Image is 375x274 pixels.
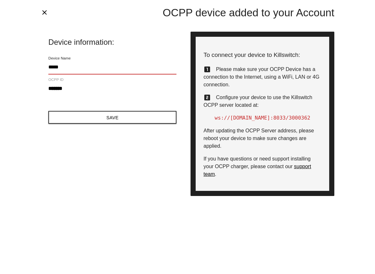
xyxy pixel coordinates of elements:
span: Device information: [48,37,176,47]
span: Please make sure your OCPP Device has a connection to the Internet, using a WiFi, LAN or 4G conne... [203,67,319,87]
label: Device Name [48,56,71,61]
i: looks_one [203,66,211,73]
span: Configure your device to use the Killswitch OCPP server located at: [203,95,312,108]
button: Save [48,111,176,124]
span: ws://[DOMAIN_NAME]:8033 [215,115,286,121]
p: To connect your device to Killswitch: [203,51,321,59]
span: If you have questions or need support installing your OCPP charger, please contact our [203,156,310,169]
span: OCPP device added to your Account [163,7,334,19]
label: OCPP ID [48,77,63,82]
i: close [41,9,48,16]
span: /3000362 [286,115,310,121]
a: support team [203,164,311,177]
span: After updating the OCPP Server address, please reboot your device to make sure changes are applied. [203,128,314,149]
i: looks_two [203,94,211,101]
p: . [203,155,321,178]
